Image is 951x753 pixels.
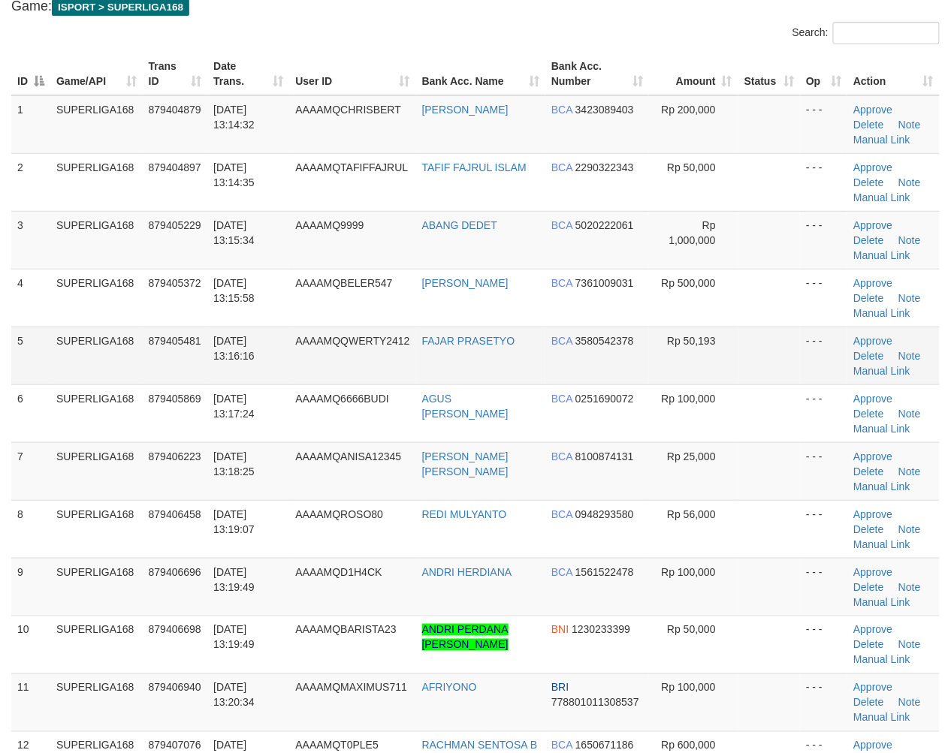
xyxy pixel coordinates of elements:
[800,673,847,731] td: - - -
[295,104,401,116] span: AAAAMQCHRISBERT
[295,624,396,636] span: AAAAMQBARISTA23
[853,408,883,420] a: Delete
[149,624,201,636] span: 879406698
[422,566,512,578] a: ANDRI HERDIANA
[667,335,716,347] span: Rp 50,193
[213,566,255,593] span: [DATE] 13:19:49
[575,104,634,116] span: Copy 3423089403 to clipboard
[149,450,201,462] span: 879406223
[295,161,408,173] span: AAAAMQTAFIFFAJRUL
[898,581,921,593] a: Note
[800,53,847,95] th: Op: activate to sort column ascending
[50,327,143,384] td: SUPERLIGA168
[898,523,921,535] a: Note
[213,104,255,131] span: [DATE] 13:14:32
[289,53,415,95] th: User ID: activate to sort column ascending
[853,219,892,231] a: Approve
[143,53,208,95] th: Trans ID: activate to sort column ascending
[213,508,255,535] span: [DATE] 13:19:07
[50,616,143,673] td: SUPERLIGA168
[50,153,143,211] td: SUPERLIGA168
[11,558,50,616] td: 9
[853,249,910,261] a: Manual Link
[551,277,572,289] span: BCA
[853,538,910,550] a: Manual Link
[833,22,940,44] input: Search:
[575,450,634,462] span: Copy 8100874131 to clipboard
[416,53,545,95] th: Bank Acc. Name: activate to sort column ascending
[551,739,572,751] span: BCA
[149,104,201,116] span: 879404879
[800,442,847,500] td: - - -
[295,393,389,405] span: AAAAMQ6666BUDI
[853,480,910,492] a: Manual Link
[50,384,143,442] td: SUPERLIGA168
[149,219,201,231] span: 879405229
[11,211,50,269] td: 3
[898,350,921,362] a: Note
[551,219,572,231] span: BCA
[295,277,392,289] span: AAAAMQBELER547
[11,95,50,154] td: 1
[50,53,143,95] th: Game/API: activate to sort column ascending
[898,697,921,709] a: Note
[295,335,409,347] span: AAAAMQQWERTY2412
[792,22,940,44] label: Search:
[422,739,538,751] a: RACHMAN SENTOSA B
[422,624,509,651] a: ANDRI PERDANA [PERSON_NAME]
[213,450,255,477] span: [DATE] 13:18:25
[853,365,910,377] a: Manual Link
[800,211,847,269] td: - - -
[575,566,634,578] span: Copy 1561522478 to clipboard
[853,596,910,608] a: Manual Link
[853,134,910,146] a: Manual Link
[853,176,883,188] a: Delete
[662,566,716,578] span: Rp 100,000
[11,442,50,500] td: 7
[11,153,50,211] td: 2
[898,234,921,246] a: Note
[575,739,634,751] span: Copy 1650671186 to clipboard
[50,558,143,616] td: SUPERLIGA168
[800,558,847,616] td: - - -
[853,191,910,203] a: Manual Link
[213,624,255,651] span: [DATE] 13:19:49
[295,508,383,520] span: AAAAMQROSO80
[295,219,364,231] span: AAAAMQ9999
[853,682,892,694] a: Approve
[667,450,716,462] span: Rp 25,000
[853,465,883,477] a: Delete
[800,616,847,673] td: - - -
[853,581,883,593] a: Delete
[853,697,883,709] a: Delete
[649,53,738,95] th: Amount: activate to sort column ascending
[800,95,847,154] td: - - -
[551,104,572,116] span: BCA
[422,393,509,420] a: AGUS [PERSON_NAME]
[667,508,716,520] span: Rp 56,000
[853,119,883,131] a: Delete
[11,616,50,673] td: 10
[853,450,892,462] a: Approve
[545,53,649,95] th: Bank Acc. Number: activate to sort column ascending
[551,624,569,636] span: BNI
[853,234,883,246] a: Delete
[11,384,50,442] td: 6
[853,335,892,347] a: Approve
[149,161,201,173] span: 879404897
[800,327,847,384] td: - - -
[422,335,515,347] a: FAJAR PRASETYO
[149,566,201,578] span: 879406696
[213,161,255,188] span: [DATE] 13:14:35
[295,450,401,462] span: AAAAMQANISA12345
[853,739,892,751] a: Approve
[853,277,892,289] a: Approve
[551,161,572,173] span: BCA
[898,176,921,188] a: Note
[847,53,940,95] th: Action: activate to sort column ascending
[738,53,800,95] th: Status: activate to sort column ascending
[662,104,716,116] span: Rp 200,000
[575,335,634,347] span: Copy 3580542378 to clipboard
[575,219,634,231] span: Copy 5020222061 to clipboard
[575,277,634,289] span: Copy 7361009031 to clipboard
